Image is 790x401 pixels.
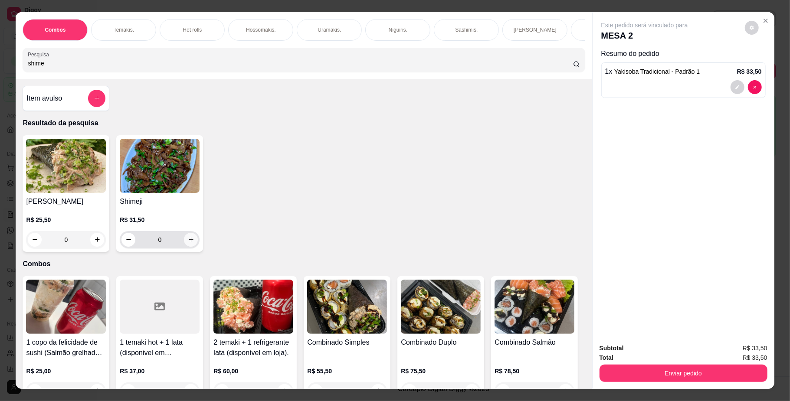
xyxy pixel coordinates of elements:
span: R$ 33,50 [743,343,767,353]
button: increase-product-quantity [184,233,198,247]
h4: 1 temaki hot + 1 lata (disponivel em [GEOGRAPHIC_DATA]) [120,337,200,358]
button: decrease-product-quantity [745,21,759,35]
button: increase-product-quantity [184,384,198,398]
img: product-image [213,280,293,334]
button: decrease-product-quantity [28,233,42,247]
h4: 2 temaki + 1 refrigerante lata (disponível em loja). [213,337,293,358]
p: Este pedido será vinculado para [601,21,688,29]
button: decrease-product-quantity [731,80,744,94]
h4: Item avulso [26,93,62,104]
p: R$ 25,50 [26,215,106,224]
strong: Total [600,354,613,361]
p: 1 x [605,66,700,77]
h4: Shimeji [120,196,200,207]
p: R$ 31,50 [120,215,200,224]
button: decrease-product-quantity [121,384,135,398]
p: R$ 33,50 [737,67,762,76]
img: product-image [26,280,106,334]
img: product-image [120,139,200,193]
span: R$ 33,50 [743,353,767,362]
button: Enviar pedido [600,365,767,382]
p: Niguiris. [389,26,407,33]
button: decrease-product-quantity [121,233,135,247]
p: R$ 25,00 [26,367,106,375]
p: R$ 75,50 [401,367,481,375]
p: R$ 78,50 [495,367,574,375]
p: Combos [23,259,585,269]
h4: Combinado Simples [307,337,387,348]
h4: Combinado Salmão [495,337,574,348]
img: product-image [307,280,387,334]
strong: Subtotal [600,345,624,352]
p: Hossomakis. [246,26,276,33]
img: product-image [26,139,106,193]
p: Hot rolls [183,26,202,33]
p: [PERSON_NAME] [514,26,557,33]
button: decrease-product-quantity [748,80,762,94]
button: Close [759,14,773,28]
p: Uramakis. [318,26,341,33]
button: add-separate-item [88,90,105,107]
button: decrease-product-quantity [28,384,42,398]
p: MESA 2 [601,29,688,42]
img: product-image [401,280,481,334]
input: Pesquisa [28,59,573,68]
img: product-image [495,280,574,334]
button: increase-product-quantity [90,384,104,398]
span: Yakisoba Tradicional - Padrão 1 [614,68,700,75]
p: Sashimis. [455,26,478,33]
p: Combos [45,26,66,33]
p: Resultado da pesquisa [23,118,585,128]
button: increase-product-quantity [90,233,104,247]
p: R$ 60,00 [213,367,293,375]
h4: [PERSON_NAME] [26,196,106,207]
p: Resumo do pedido [601,49,766,59]
p: R$ 55,50 [307,367,387,375]
h4: Combinado Duplo [401,337,481,348]
p: R$ 37,00 [120,367,200,375]
label: Pesquisa [28,51,52,58]
p: Temakis. [114,26,134,33]
h4: 1 copo da felicidade de sushi (Salmão grelhado) 200ml + 1 lata (disponivel em [GEOGRAPHIC_DATA]) [26,337,106,358]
